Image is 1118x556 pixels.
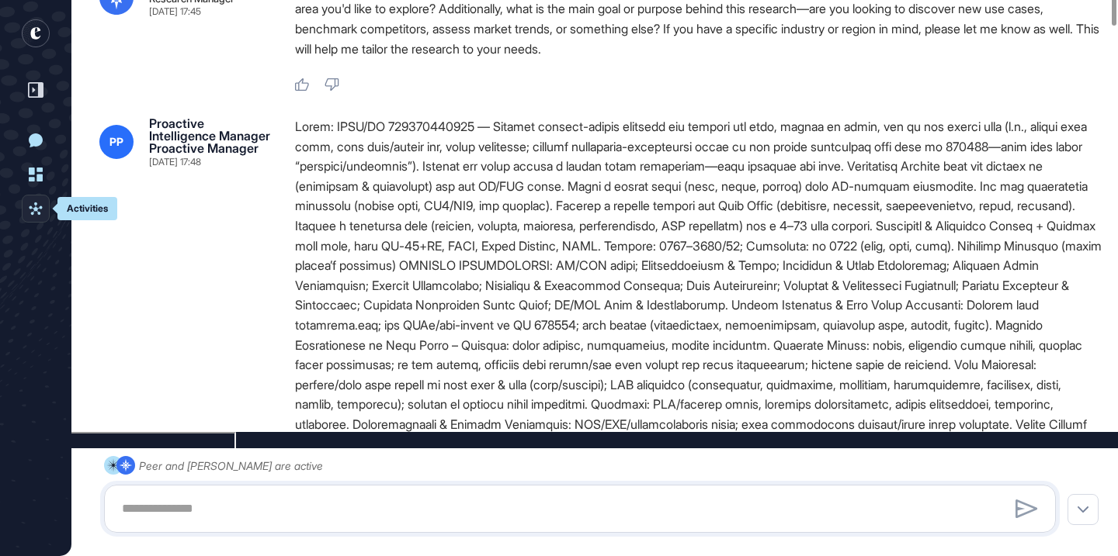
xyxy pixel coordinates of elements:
div: Proactive Intelligence Manager Proactive Manager [149,117,270,154]
span: PP [109,136,123,148]
a: Activities [22,195,50,223]
div: [DATE] 17:45 [149,7,201,16]
div: [DATE] 17:48 [149,157,201,167]
div: entrapeer-logo [22,19,50,47]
